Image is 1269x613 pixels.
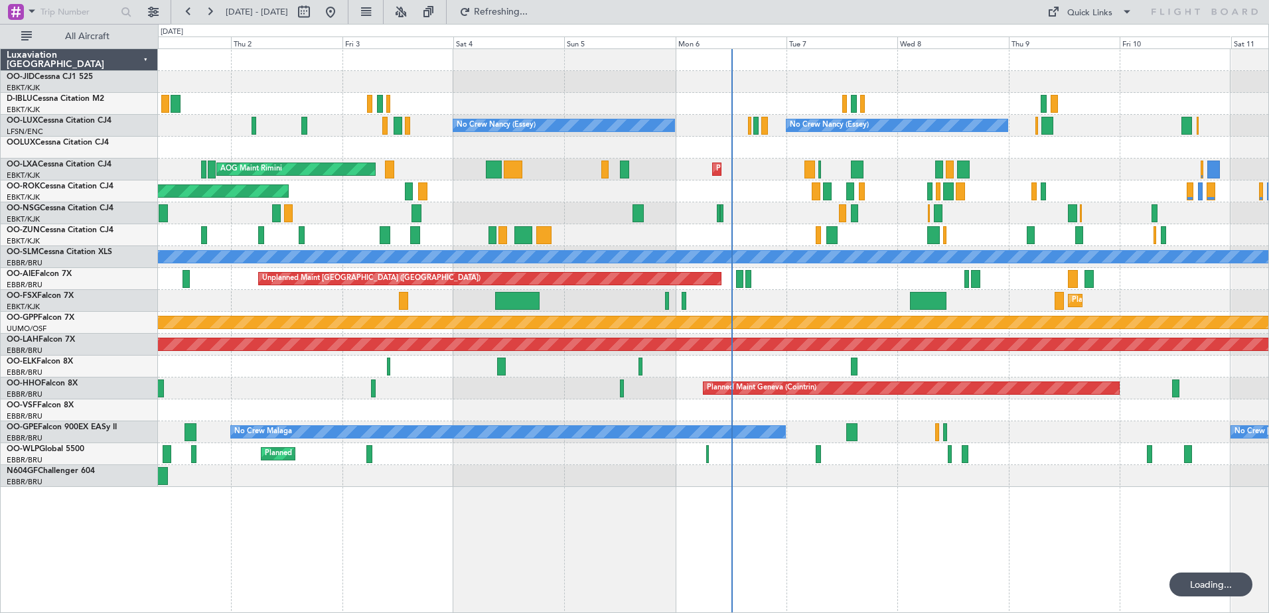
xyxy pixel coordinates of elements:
span: OO-LAH [7,336,38,344]
a: EBKT/KJK [7,105,40,115]
a: D-IBLUCessna Citation M2 [7,95,104,103]
span: OOLUX [7,139,35,147]
span: D-IBLU [7,95,33,103]
div: Loading... [1169,573,1252,596]
div: [DATE] [161,27,183,38]
a: OO-WLPGlobal 5500 [7,445,84,453]
a: EBKT/KJK [7,214,40,224]
a: EBBR/BRU [7,455,42,465]
div: Planned Maint Kortrijk-[GEOGRAPHIC_DATA] [716,159,871,179]
a: OO-HHOFalcon 8X [7,379,78,387]
a: OO-LAHFalcon 7X [7,336,75,344]
a: LFSN/ENC [7,127,43,137]
div: Thu 9 [1009,36,1120,48]
div: No Crew Nancy (Essey) [457,115,536,135]
a: OO-SLMCessna Citation XLS [7,248,112,256]
span: N604GF [7,467,38,475]
a: OOLUXCessna Citation CJ4 [7,139,109,147]
span: OO-LXA [7,161,38,169]
div: Planned Maint Kortrijk-[GEOGRAPHIC_DATA] [1072,291,1227,310]
a: EBKT/KJK [7,192,40,202]
a: OO-ZUNCessna Citation CJ4 [7,226,113,234]
span: All Aircraft [35,32,140,41]
a: EBBR/BRU [7,477,42,487]
a: EBBR/BRU [7,433,42,443]
a: OO-ROKCessna Citation CJ4 [7,182,113,190]
a: OO-ELKFalcon 8X [7,358,73,366]
button: All Aircraft [15,26,144,47]
a: OO-JIDCessna CJ1 525 [7,73,93,81]
a: N604GFChallenger 604 [7,467,95,475]
a: EBKT/KJK [7,302,40,312]
div: Quick Links [1067,7,1112,20]
div: Wed 1 [120,36,231,48]
div: Sat 4 [453,36,564,48]
span: OO-ELK [7,358,37,366]
div: Thu 2 [231,36,342,48]
span: Refreshing... [473,7,529,17]
span: OO-SLM [7,248,38,256]
div: No Crew Nancy (Essey) [790,115,869,135]
a: EBKT/KJK [7,170,40,180]
span: OO-VSF [7,401,37,409]
a: EBBR/BRU [7,368,42,377]
span: OO-WLP [7,445,39,453]
a: OO-GPPFalcon 7X [7,314,74,322]
span: OO-GPP [7,314,38,322]
div: Sun 5 [564,36,675,48]
a: EBBR/BRU [7,280,42,290]
span: OO-ZUN [7,226,40,234]
a: EBBR/BRU [7,389,42,399]
a: UUMO/OSF [7,324,46,334]
span: OO-FSX [7,292,37,300]
input: Trip Number [40,2,117,22]
span: OO-AIE [7,270,35,278]
div: Unplanned Maint [GEOGRAPHIC_DATA] ([GEOGRAPHIC_DATA]) [262,269,481,289]
a: OO-VSFFalcon 8X [7,401,74,409]
button: Quick Links [1041,1,1139,23]
span: OO-LUX [7,117,38,125]
a: OO-NSGCessna Citation CJ4 [7,204,113,212]
a: EBBR/BRU [7,411,42,421]
button: Refreshing... [453,1,533,23]
div: Planned Maint Geneva (Cointrin) [707,378,816,398]
div: Fri 3 [342,36,453,48]
a: OO-AIEFalcon 7X [7,270,72,278]
span: OO-JID [7,73,35,81]
a: EBBR/BRU [7,346,42,356]
span: OO-NSG [7,204,40,212]
span: OO-GPE [7,423,38,431]
div: Mon 6 [676,36,786,48]
div: No Crew Malaga [234,422,292,442]
span: OO-HHO [7,379,41,387]
div: Fri 10 [1120,36,1231,48]
a: OO-GPEFalcon 900EX EASy II [7,423,117,431]
a: OO-FSXFalcon 7X [7,292,74,300]
div: Planned Maint Milan (Linate) [265,444,360,464]
div: Tue 7 [786,36,897,48]
a: OO-LUXCessna Citation CJ4 [7,117,112,125]
a: OO-LXACessna Citation CJ4 [7,161,112,169]
div: AOG Maint Rimini [220,159,282,179]
span: [DATE] - [DATE] [226,6,288,18]
a: EBKT/KJK [7,83,40,93]
a: EBKT/KJK [7,236,40,246]
div: Wed 8 [897,36,1008,48]
a: EBBR/BRU [7,258,42,268]
span: OO-ROK [7,182,40,190]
